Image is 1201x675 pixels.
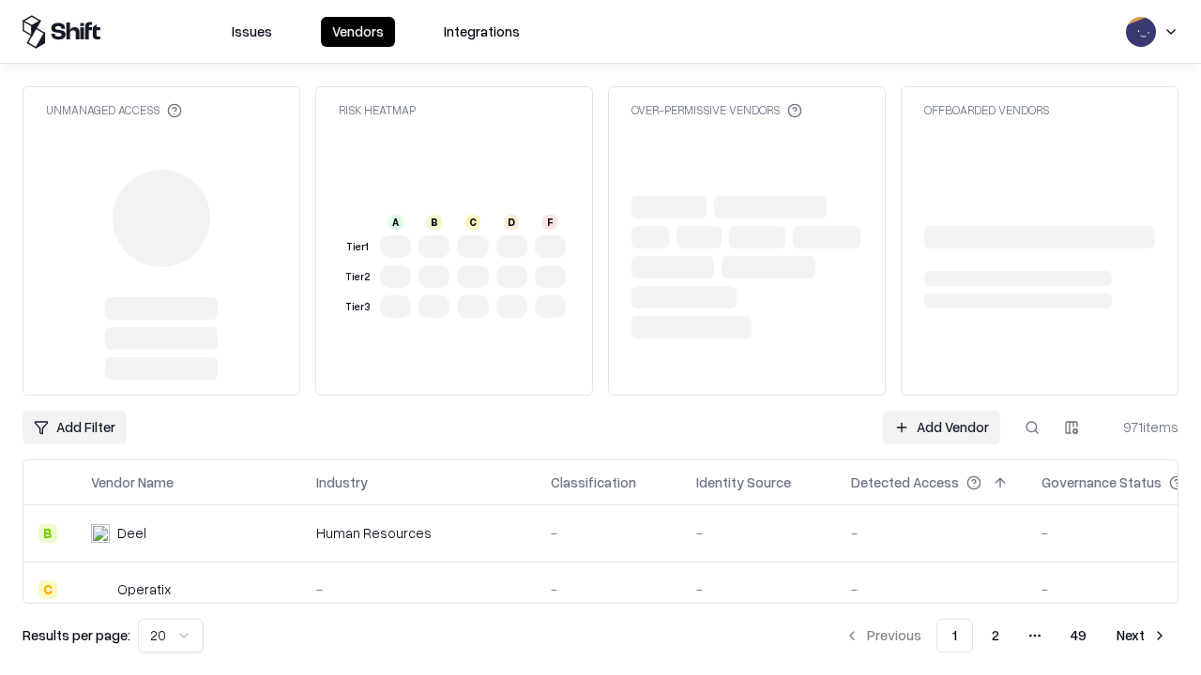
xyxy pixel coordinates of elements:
div: Industry [316,472,368,492]
div: - [851,523,1011,543]
button: Next [1105,619,1178,652]
button: Add Filter [23,411,127,444]
div: Deel [117,523,146,543]
div: - [551,523,666,543]
div: Operatix [117,579,171,599]
div: Risk Heatmap [339,102,416,118]
button: 49 [1056,619,1102,652]
div: Detected Access [851,472,959,492]
div: - [316,579,521,599]
div: - [851,579,1011,599]
img: Deel [91,524,110,543]
button: Integrations [433,17,531,47]
div: - [696,523,821,543]
button: Vendors [321,17,395,47]
button: Issues [220,17,283,47]
button: 2 [977,619,1014,652]
div: Offboarded Vendors [924,102,1049,118]
div: C [465,215,480,230]
div: D [504,215,519,230]
div: Unmanaged Access [46,102,182,118]
div: Classification [551,472,636,492]
div: Identity Source [696,472,791,492]
div: - [551,579,666,599]
div: F [542,215,557,230]
nav: pagination [833,619,1178,652]
div: Governance Status [1041,472,1162,492]
div: B [427,215,442,230]
div: A [388,215,403,230]
div: Tier 1 [342,239,372,255]
div: Over-Permissive Vendors [631,102,802,118]
div: Tier 3 [342,299,372,315]
a: Add Vendor [883,411,1000,444]
div: Vendor Name [91,472,174,492]
button: 1 [936,619,973,652]
div: Human Resources [316,523,521,543]
div: B [38,524,57,543]
div: Tier 2 [342,269,372,285]
div: 971 items [1103,417,1178,437]
p: Results per page: [23,625,130,645]
div: C [38,580,57,599]
img: Operatix [91,580,110,599]
div: - [696,579,821,599]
